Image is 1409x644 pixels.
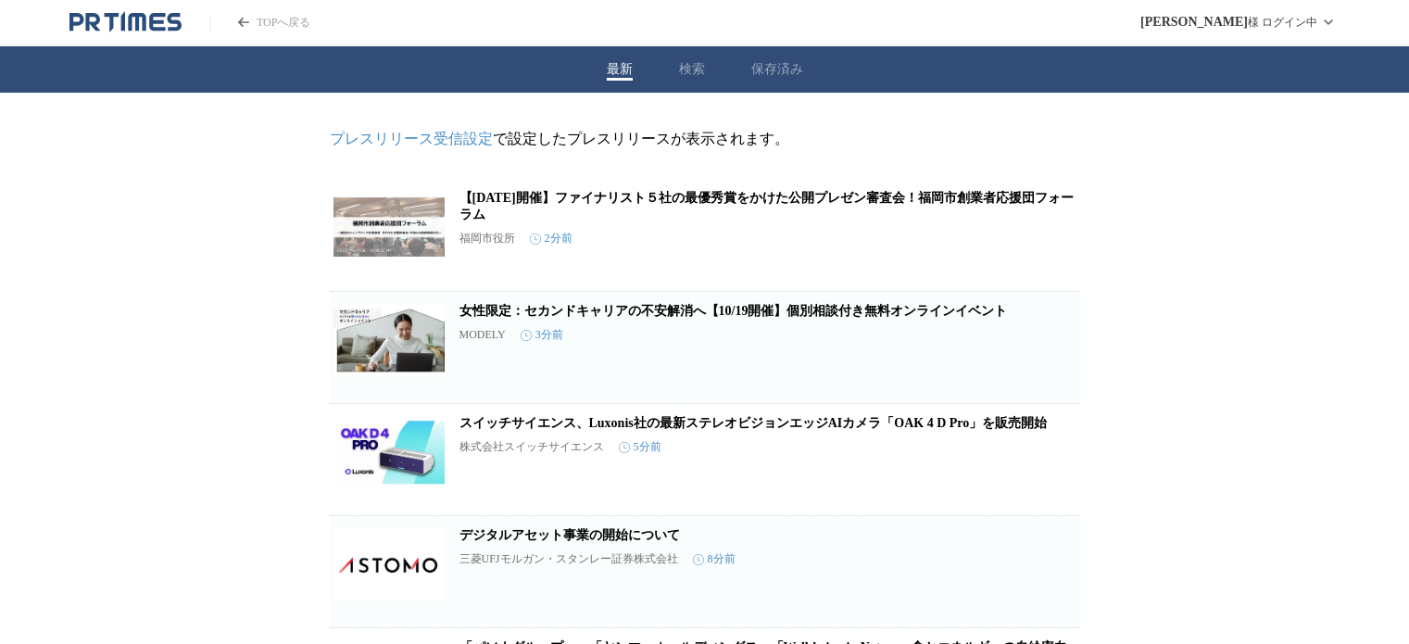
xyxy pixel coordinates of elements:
a: スイッチサイエンス、Luxonis社の最新ステレオビジョンエッジAIカメラ「OAK 4 D Pro」を販売開始 [459,416,1048,430]
img: 【10月17日開催】ファイナリスト５社の最優秀賞をかけた公開プレゼン審査会！福岡市創業者応援団フォーラム [333,190,445,264]
a: 【[DATE]開催】ファイナリスト５社の最優秀賞をかけた公開プレゼン審査会！福岡市創業者応援団フォーラム [459,191,1074,221]
p: MODELY [459,328,506,342]
p: 三菱UFJモルガン・スタンレー証券株式会社 [459,551,678,567]
time: 8分前 [693,551,736,567]
time: 2分前 [530,231,572,246]
time: 5分前 [619,439,661,455]
button: 最新 [607,61,633,78]
button: 保存済み [751,61,803,78]
p: 株式会社スイッチサイエンス [459,439,604,455]
p: で設定したプレスリリースが表示されます。 [330,130,1080,149]
img: デジタルアセット事業の開始について [333,527,445,601]
p: 福岡市役所 [459,231,515,246]
a: PR TIMESのトップページはこちら [69,11,182,33]
a: PR TIMESのトップページはこちら [209,15,310,31]
a: 女性限定：セカンドキャリアの不安解消へ【10/19開催】個別相談付き無料オンラインイベント [459,304,1008,318]
time: 3分前 [521,327,563,343]
button: 検索 [679,61,705,78]
span: [PERSON_NAME] [1140,15,1248,30]
img: スイッチサイエンス、Luxonis社の最新ステレオビジョンエッジAIカメラ「OAK 4 D Pro」を販売開始 [333,415,445,489]
a: プレスリリース受信設定 [330,131,493,146]
a: デジタルアセット事業の開始について [459,528,680,542]
img: 女性限定：セカンドキャリアの不安解消へ【10/19開催】個別相談付き無料オンラインイベント [333,303,445,377]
